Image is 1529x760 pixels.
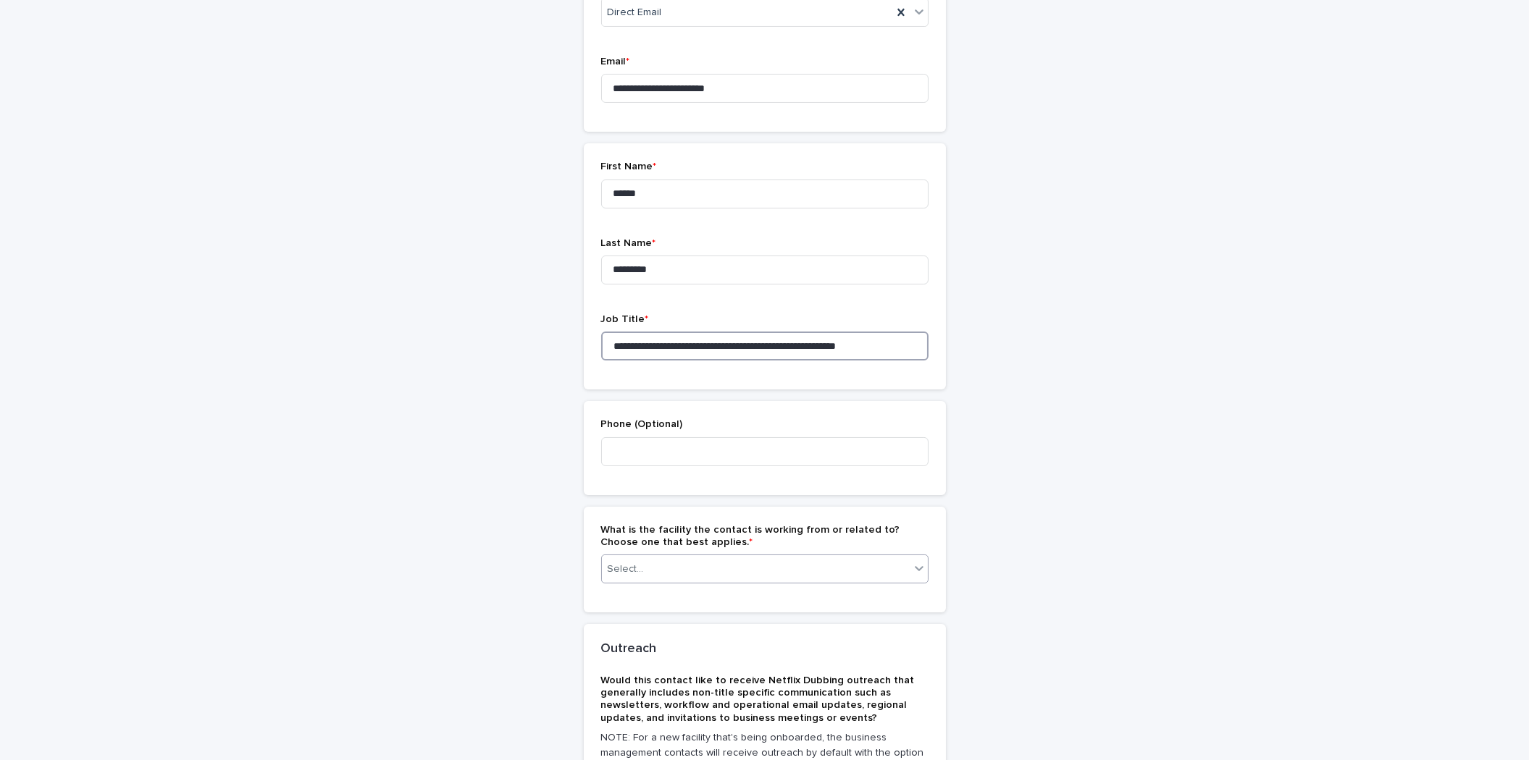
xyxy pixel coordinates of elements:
[601,161,657,172] span: First Name
[601,314,649,324] span: Job Title
[608,5,662,20] span: Direct Email
[608,562,644,577] div: Select...
[601,419,683,429] span: Phone (Optional)
[601,238,656,248] span: Last Name
[601,675,915,723] span: Would this contact like to receive Netflix Dubbing outreach that generally includes non-title spe...
[601,641,657,657] h2: Outreach
[601,56,630,67] span: Email
[601,525,900,547] span: What is the facility the contact is working from or related to? Choose one that best applies.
